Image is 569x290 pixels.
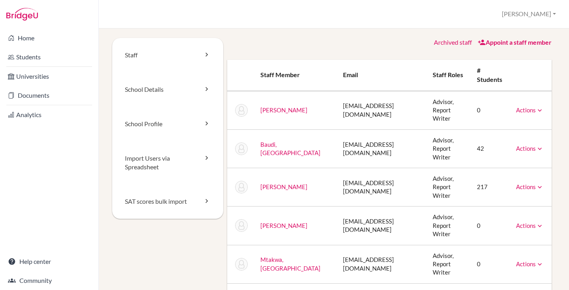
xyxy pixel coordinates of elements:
[235,258,248,271] img: Chipo Mtakwa
[260,256,320,271] a: Mtakwa, [GEOGRAPHIC_DATA]
[2,68,97,84] a: Universities
[235,181,248,193] img: Sean Davy
[2,30,97,46] a: Home
[337,91,426,130] td: [EMAIL_ADDRESS][DOMAIN_NAME]
[516,260,544,267] a: Actions
[516,183,544,190] a: Actions
[112,72,223,107] a: School Details
[254,60,337,91] th: Staff member
[471,60,510,91] th: # students
[516,145,544,152] a: Actions
[2,254,97,269] a: Help center
[260,183,307,190] a: [PERSON_NAME]
[471,207,510,245] td: 0
[426,60,471,91] th: Staff roles
[471,91,510,130] td: 0
[337,60,426,91] th: Email
[337,129,426,168] td: [EMAIL_ADDRESS][DOMAIN_NAME]
[471,245,510,283] td: 0
[260,106,307,114] a: [PERSON_NAME]
[6,8,38,21] img: Bridge-U
[260,222,307,229] a: [PERSON_NAME]
[337,245,426,283] td: [EMAIL_ADDRESS][DOMAIN_NAME]
[235,219,248,232] img: Louise Hildebrand
[426,207,471,245] td: Advisor, Report Writer
[112,141,223,185] a: Import Users via Spreadsheet
[2,273,97,288] a: Community
[498,7,560,21] button: [PERSON_NAME]
[112,184,223,219] a: SAT scores bulk import
[426,91,471,130] td: Advisor, Report Writer
[2,107,97,123] a: Analytics
[471,129,510,168] td: 42
[2,87,97,103] a: Documents
[471,168,510,207] td: 217
[434,38,472,46] a: Archived staff
[478,38,552,46] a: Appoint a staff member
[235,104,248,117] img: Helen Allott
[426,168,471,207] td: Advisor, Report Writer
[235,142,248,155] img: Tendai Baudi
[337,168,426,207] td: [EMAIL_ADDRESS][DOMAIN_NAME]
[112,107,223,141] a: School Profile
[516,106,544,114] a: Actions
[426,245,471,283] td: Advisor, Report Writer
[337,207,426,245] td: [EMAIL_ADDRESS][DOMAIN_NAME]
[260,141,320,156] a: Baudi, [GEOGRAPHIC_DATA]
[516,222,544,229] a: Actions
[426,129,471,168] td: Advisor, Report Writer
[112,38,223,72] a: Staff
[2,49,97,65] a: Students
